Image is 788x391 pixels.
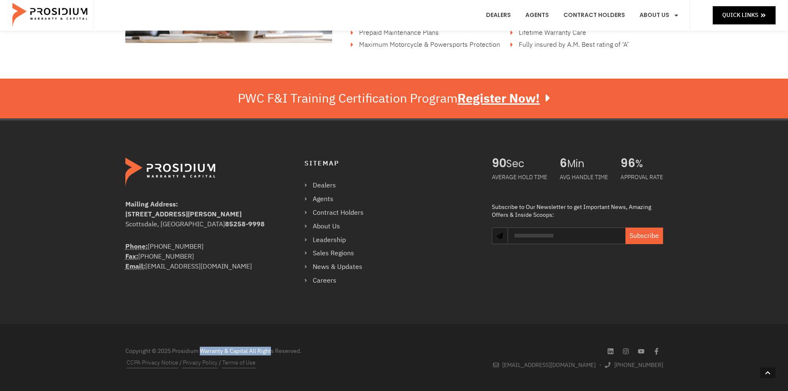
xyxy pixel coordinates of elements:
[506,158,547,170] span: Sec
[605,360,663,370] a: [PHONE_NUMBER]
[560,158,567,170] span: 6
[125,347,390,355] div: Copyright © 2025 Prosidium Warranty & Capital All Rights Reserved.
[492,170,547,185] div: AVERAGE HOLD TIME
[125,242,271,271] div: [PHONE_NUMBER] [PHONE_NUMBER] [EMAIL_ADDRESS][DOMAIN_NAME]
[238,91,550,106] div: PWC F&I Training Certification Program
[304,275,372,287] a: Careers
[517,28,586,38] span: Lifetime Warranty Care
[304,261,372,273] a: News & Updates
[304,193,372,205] a: Agents
[357,28,439,38] span: Prepaid Maintenance Plans
[304,180,372,286] nav: Menu
[125,261,145,271] strong: Email:
[125,242,148,252] abbr: Phone Number
[620,158,635,170] span: 96
[304,158,475,170] h4: Sitemap
[517,40,629,50] span: Fully insured by A.M. Best rating of ‘A’
[625,228,663,244] button: Subscribe
[635,158,663,170] span: %
[457,89,540,108] u: Register Now!
[125,252,138,261] abbr: Fax
[222,357,256,368] a: Terms of Use
[125,209,242,219] b: [STREET_ADDRESS][PERSON_NAME]
[304,207,372,219] a: Contract Holders
[713,6,776,24] a: Quick Links
[620,170,663,185] div: APPROVAL RATE
[357,40,500,50] span: Maximum Motorcycle & Powersports Protection
[612,360,663,370] span: [PHONE_NUMBER]
[125,252,138,261] strong: Fax:
[500,360,596,370] span: [EMAIL_ADDRESS][DOMAIN_NAME]
[125,357,390,368] div: / /
[304,180,372,192] a: Dealers
[304,234,372,246] a: Leadership
[508,228,663,252] form: Newsletter Form
[304,221,372,233] a: About Us
[183,357,218,368] a: Privacy Policy
[125,242,148,252] strong: Phone:
[560,170,608,185] div: AVG HANDLE TIME
[567,158,608,170] span: Min
[493,360,596,370] a: [EMAIL_ADDRESS][DOMAIN_NAME]
[492,158,506,170] span: 90
[127,357,178,368] a: CCPA Privacy Notice
[492,203,663,219] div: Subscribe to Our Newsletter to get Important News, Amazing Offers & Inside Scoops:
[125,219,271,229] div: Scottsdale, [GEOGRAPHIC_DATA]
[125,199,178,209] b: Mailing Address:
[722,10,758,20] span: Quick Links
[225,219,265,229] b: 85258-9998
[630,231,659,241] span: Subscribe
[125,261,145,271] abbr: Email Address
[304,247,372,259] a: Sales Regions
